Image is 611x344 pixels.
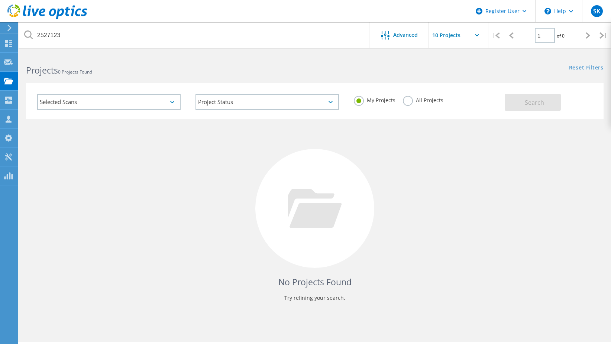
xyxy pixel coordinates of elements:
span: of 0 [557,33,565,39]
span: 0 Projects Found [58,69,92,75]
div: | [596,22,611,49]
button: Search [505,94,561,111]
div: | [488,22,504,49]
label: My Projects [354,96,395,103]
div: Project Status [195,94,339,110]
h4: No Projects Found [33,276,596,288]
input: Search projects by name, owner, ID, company, etc [19,22,370,48]
span: Search [525,98,544,107]
label: All Projects [403,96,443,103]
p: Try refining your search. [33,292,596,304]
svg: \n [544,8,551,14]
span: SK [593,8,600,14]
span: Advanced [393,32,418,38]
b: Projects [26,64,58,76]
a: Reset Filters [569,65,604,71]
div: Selected Scans [37,94,181,110]
a: Live Optics Dashboard [7,16,87,21]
